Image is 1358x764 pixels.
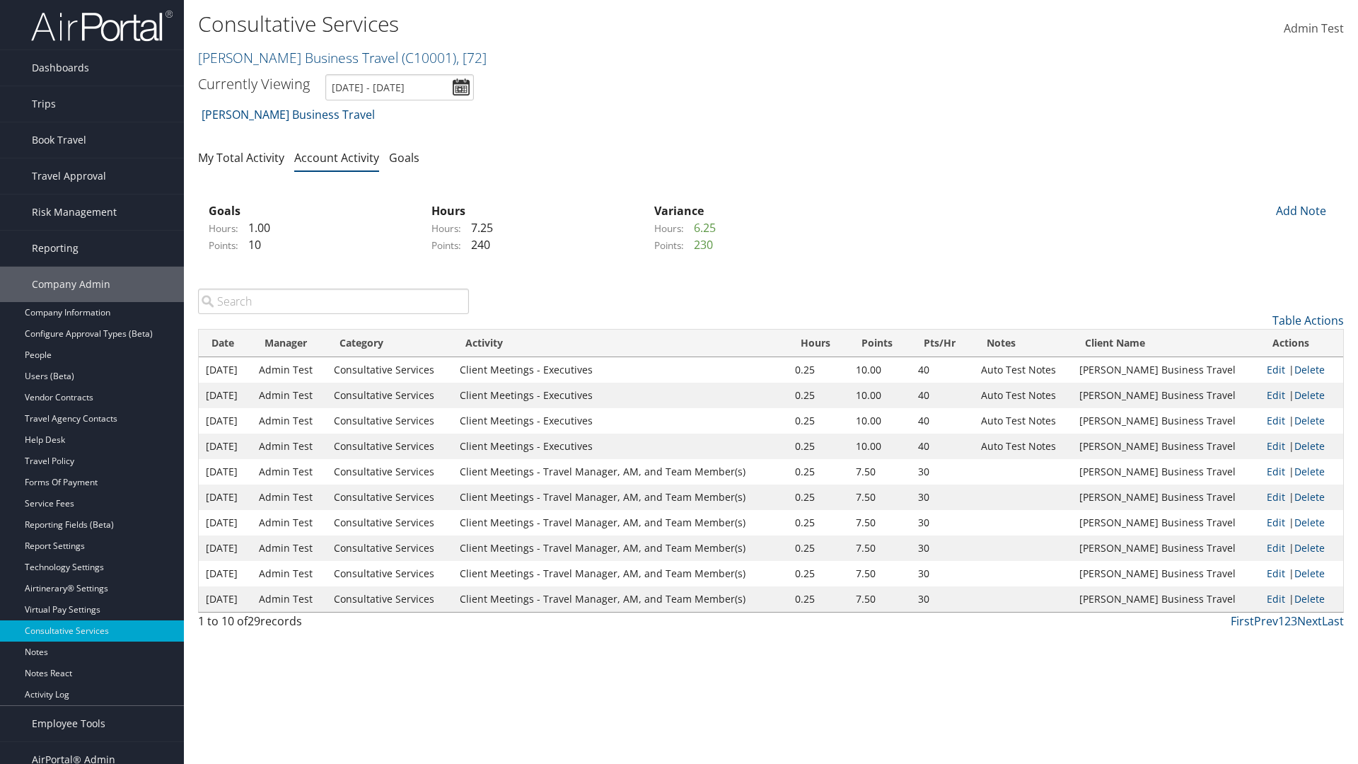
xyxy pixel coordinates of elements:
[199,586,252,612] td: [DATE]
[1267,414,1285,427] a: Edit
[252,383,327,408] td: Admin Test
[453,586,788,612] td: Client Meetings - Travel Manager, AM, and Team Member(s)
[453,357,788,383] td: Client Meetings - Executives
[788,434,849,459] td: 0.25
[199,357,252,383] td: [DATE]
[198,48,487,67] a: [PERSON_NAME] Business Travel
[788,561,849,586] td: 0.25
[1072,510,1260,536] td: [PERSON_NAME] Business Travel
[911,357,974,383] td: 40
[1260,434,1343,459] td: |
[1254,613,1278,629] a: Prev
[974,408,1072,434] td: Auto Test Notes
[911,586,974,612] td: 30
[199,485,252,510] td: [DATE]
[1260,536,1343,561] td: |
[1294,388,1325,402] a: Delete
[849,459,911,485] td: 7.50
[241,220,270,236] span: 1.00
[911,408,974,434] td: 40
[654,238,684,253] label: Points:
[1294,541,1325,555] a: Delete
[849,510,911,536] td: 7.50
[1297,613,1322,629] a: Next
[199,510,252,536] td: [DATE]
[911,561,974,586] td: 30
[1260,408,1343,434] td: |
[1267,541,1285,555] a: Edit
[252,510,327,536] td: Admin Test
[402,48,456,67] span: ( C10001 )
[1294,363,1325,376] a: Delete
[453,434,788,459] td: Client Meetings - Executives
[252,536,327,561] td: Admin Test
[1260,510,1343,536] td: |
[1260,330,1343,357] th: Actions
[453,536,788,561] td: Client Meetings - Travel Manager, AM, and Team Member(s)
[294,150,379,166] a: Account Activity
[911,434,974,459] td: 40
[788,330,849,357] th: Hours
[849,408,911,434] td: 10.00
[198,613,469,637] div: 1 to 10 of records
[788,357,849,383] td: 0.25
[32,195,117,230] span: Risk Management
[1267,592,1285,606] a: Edit
[1072,536,1260,561] td: [PERSON_NAME] Business Travel
[327,586,453,612] td: Consultative Services
[1278,613,1284,629] a: 1
[849,536,911,561] td: 7.50
[209,203,240,219] strong: Goals
[1294,490,1325,504] a: Delete
[252,408,327,434] td: Admin Test
[325,74,474,100] input: [DATE] - [DATE]
[327,536,453,561] td: Consultative Services
[199,408,252,434] td: [DATE]
[1072,485,1260,510] td: [PERSON_NAME] Business Travel
[1072,330,1260,357] th: Client Name
[1294,516,1325,529] a: Delete
[327,510,453,536] td: Consultative Services
[1267,388,1285,402] a: Edit
[1294,567,1325,580] a: Delete
[1294,414,1325,427] a: Delete
[1231,613,1254,629] a: First
[1294,592,1325,606] a: Delete
[849,330,911,357] th: Points
[252,586,327,612] td: Admin Test
[849,434,911,459] td: 10.00
[788,510,849,536] td: 0.25
[389,150,419,166] a: Goals
[248,613,260,629] span: 29
[911,510,974,536] td: 30
[252,357,327,383] td: Admin Test
[1267,516,1285,529] a: Edit
[788,383,849,408] td: 0.25
[198,289,469,314] input: Search
[1267,567,1285,580] a: Edit
[252,561,327,586] td: Admin Test
[1267,363,1285,376] a: Edit
[198,9,962,39] h1: Consultative Services
[199,330,252,357] th: Date: activate to sort column ascending
[327,459,453,485] td: Consultative Services
[1260,586,1343,612] td: |
[209,221,238,236] label: Hours:
[198,74,310,93] h3: Currently Viewing
[788,459,849,485] td: 0.25
[431,221,461,236] label: Hours:
[453,383,788,408] td: Client Meetings - Executives
[788,408,849,434] td: 0.25
[974,434,1072,459] td: Auto Test Notes
[252,485,327,510] td: Admin Test
[241,237,261,253] span: 10
[788,485,849,510] td: 0.25
[199,434,252,459] td: [DATE]
[974,330,1072,357] th: Notes
[1284,21,1344,36] span: Admin Test
[209,238,238,253] label: Points:
[32,86,56,122] span: Trips
[32,231,79,266] span: Reporting
[1072,357,1260,383] td: [PERSON_NAME] Business Travel
[464,237,490,253] span: 240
